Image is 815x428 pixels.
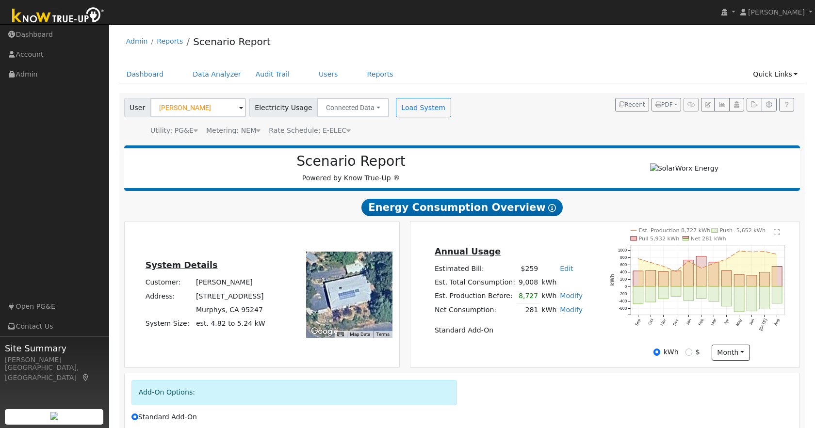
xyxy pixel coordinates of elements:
rect: onclick="" [684,286,694,301]
rect: onclick="" [759,272,769,286]
a: Users [311,65,345,83]
a: Open this area in Google Maps (opens a new window) [309,325,341,338]
td: [PERSON_NAME] [194,276,267,289]
a: Modify [560,306,583,314]
text: -600 [619,306,627,311]
a: Reports [157,37,183,45]
rect: onclick="" [721,271,732,286]
td: 8,727 [517,289,539,303]
circle: onclick="" [738,250,740,252]
input: kWh [653,349,660,355]
text: 1000 [618,248,627,253]
td: $259 [517,262,539,275]
td: 9,008 [517,275,539,289]
button: Settings [762,98,777,111]
button: Edit User [701,98,715,111]
td: Murphys, CA 95247 [194,303,267,317]
a: Data Analyzer [185,65,248,83]
button: Export Interval Data [747,98,762,111]
button: Load System [396,98,451,117]
rect: onclick="" [684,260,694,286]
a: Terms (opens in new tab) [376,332,390,337]
circle: onclick="" [701,268,702,269]
circle: onclick="" [637,258,639,259]
td: kWh [540,303,558,317]
img: Know True-Up [7,5,109,27]
td: Est. Production Before: [433,289,517,303]
rect: onclick="" [671,286,681,296]
rect: onclick="" [772,266,782,286]
td: Net Consumption: [433,303,517,317]
circle: onclick="" [650,262,652,263]
img: Google [309,325,341,338]
span: [PERSON_NAME] [748,8,805,16]
text: Feb [697,318,704,327]
td: Customer: [144,276,194,289]
label: $ [696,347,700,357]
rect: onclick="" [696,256,706,286]
a: Audit Trail [248,65,297,83]
a: Edit [560,265,573,272]
td: [STREET_ADDRESS] [194,289,267,303]
span: Alias: H2ETOUCN [269,127,351,134]
td: kWh [540,275,585,289]
text: 200 [620,277,627,282]
div: Metering: NEM [206,126,261,136]
rect: onclick="" [747,275,757,286]
span: User [124,98,151,117]
td: Est. Total Consumption: [433,275,517,289]
text: Jan [685,318,692,326]
button: Login As [729,98,744,111]
text: Sep [634,318,641,327]
text: 400 [620,269,627,274]
rect: onclick="" [721,286,732,306]
rect: onclick="" [658,272,668,286]
span: Energy Consumption Overview [361,199,562,216]
circle: onclick="" [688,260,689,262]
text: Jun [748,318,755,326]
button: Recent [615,98,649,111]
u: Annual Usage [435,247,501,256]
text: Push -5,652 kWh [720,227,766,234]
span: Site Summary [5,342,104,355]
label: kWh [664,347,679,357]
circle: onclick="" [764,251,765,252]
text: May [735,317,743,327]
button: Map Data [350,331,370,338]
text: Pull 5,932 kWh [638,236,679,242]
rect: onclick="" [658,286,668,299]
td: Address: [144,289,194,303]
a: Help Link [779,98,794,111]
rect: onclick="" [646,270,656,286]
rect: onclick="" [709,286,719,301]
text: 600 [620,262,627,267]
text: [DATE] [758,318,768,332]
text:  [774,229,780,236]
text: Aug [773,318,781,327]
rect: onclick="" [734,286,744,312]
text: Dec [672,318,679,327]
div: [PERSON_NAME] [5,355,104,365]
span: Electricity Usage [249,98,318,117]
text: 800 [620,255,627,260]
td: kWh [540,289,558,303]
rect: onclick="" [709,262,719,286]
label: Standard Add-On [131,412,197,422]
td: System Size: [144,317,194,330]
text: -200 [619,291,627,296]
text: Nov [659,317,667,326]
h2: Scenario Report [134,153,568,170]
a: Scenario Report [193,36,271,48]
rect: onclick="" [633,286,643,304]
text: Apr [723,318,730,326]
td: Estimated Bill: [433,262,517,275]
img: SolarWorx Energy [650,163,718,174]
span: PDF [655,101,673,108]
div: Add-On Options: [131,380,457,405]
text: 0 [624,284,627,289]
rect: onclick="" [747,286,757,311]
span: est. 4.82 to 5.24 kW [196,319,265,327]
rect: onclick="" [772,286,782,303]
text: Oct [647,317,654,326]
circle: onclick="" [663,266,664,267]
